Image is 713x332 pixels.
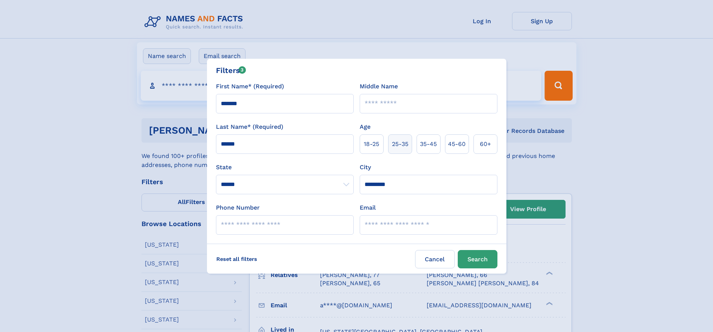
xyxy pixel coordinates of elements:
[458,250,497,268] button: Search
[415,250,455,268] label: Cancel
[216,163,354,172] label: State
[360,82,398,91] label: Middle Name
[392,140,408,149] span: 25‑35
[216,82,284,91] label: First Name* (Required)
[360,203,376,212] label: Email
[480,140,491,149] span: 60+
[216,203,260,212] label: Phone Number
[216,65,246,76] div: Filters
[211,250,262,268] label: Reset all filters
[216,122,283,131] label: Last Name* (Required)
[360,163,371,172] label: City
[448,140,466,149] span: 45‑60
[420,140,437,149] span: 35‑45
[360,122,371,131] label: Age
[364,140,379,149] span: 18‑25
